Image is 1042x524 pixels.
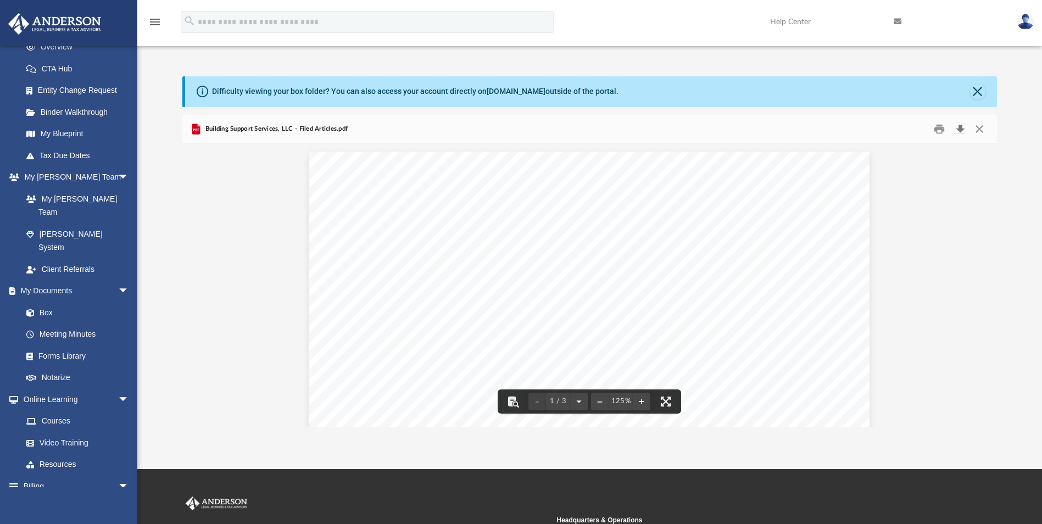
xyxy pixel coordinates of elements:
button: Next page [570,389,588,414]
a: Box [15,302,135,324]
button: Close [969,120,989,137]
a: Online Learningarrow_drop_down [8,388,140,410]
div: Difficulty viewing your box folder? You can also access your account directly on outside of the p... [212,86,618,97]
a: My Blueprint [15,123,140,145]
button: Print [928,120,950,137]
a: Resources [15,454,140,476]
span: Building Support Services, LLC - Filed Articles.pdf [203,124,348,134]
a: Entity Change Request [15,80,146,102]
button: 1 / 3 [546,389,570,414]
span: arrow_drop_down [118,280,140,303]
i: menu [148,15,161,29]
button: Zoom in [633,389,650,414]
a: Meeting Minutes [15,324,140,345]
button: Enter fullscreen [654,389,678,414]
a: My [PERSON_NAME] Teamarrow_drop_down [8,166,140,188]
a: Overview [15,36,146,58]
span: arrow_drop_down [118,475,140,498]
img: Anderson Advisors Platinum Portal [183,497,249,511]
a: My [PERSON_NAME] Team [15,188,135,223]
div: Preview [182,115,996,427]
a: Binder Walkthrough [15,101,146,123]
a: Video Training [15,432,135,454]
img: User Pic [1017,14,1034,30]
a: Tax Due Dates [15,144,146,166]
button: Zoom out [591,389,609,414]
div: Current zoom level [609,398,633,405]
div: File preview [182,143,996,427]
a: Billingarrow_drop_down [8,475,146,497]
a: [DOMAIN_NAME] [487,87,545,96]
i: search [183,15,196,27]
img: Anderson Advisors Platinum Portal [5,13,104,35]
button: Close [970,84,985,99]
a: [PERSON_NAME] System [15,223,140,258]
a: My Documentsarrow_drop_down [8,280,140,302]
a: Courses [15,410,140,432]
button: Toggle findbar [501,389,525,414]
a: Client Referrals [15,258,140,280]
a: menu [148,21,161,29]
div: Document Viewer [182,143,996,427]
a: Notarize [15,367,140,389]
span: 1 / 3 [546,398,570,405]
span: arrow_drop_down [118,166,140,189]
a: CTA Hub [15,58,146,80]
button: Download [950,120,970,137]
a: Forms Library [15,345,135,367]
span: arrow_drop_down [118,388,140,411]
